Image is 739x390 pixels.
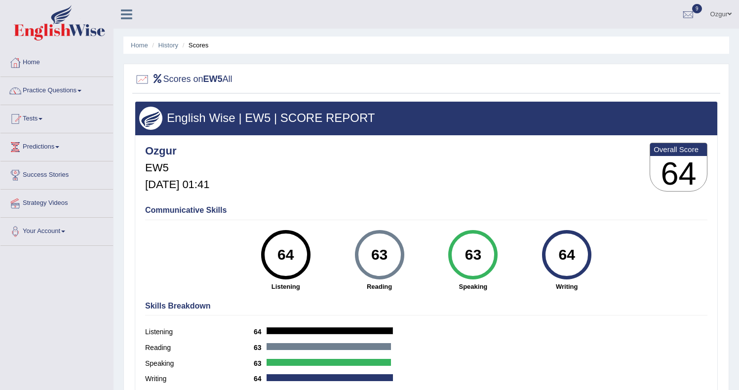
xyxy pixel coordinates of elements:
h5: [DATE] 01:41 [145,179,209,191]
strong: Speaking [431,282,515,291]
h5: EW5 [145,162,209,174]
a: Your Account [0,218,113,242]
div: 64 [268,234,304,275]
label: Writing [145,374,254,384]
b: EW5 [203,74,223,84]
b: 64 [254,328,267,336]
a: Strategy Videos [0,190,113,214]
div: 63 [455,234,491,275]
img: wings.png [139,107,162,130]
h4: Communicative Skills [145,206,707,215]
h3: English Wise | EW5 | SCORE REPORT [139,112,713,124]
label: Speaking [145,358,254,369]
h2: Scores on All [135,72,233,87]
a: Practice Questions [0,77,113,102]
h4: Skills Breakdown [145,302,707,311]
b: Overall Score [654,145,703,154]
strong: Reading [338,282,422,291]
a: History [158,41,178,49]
a: Tests [0,105,113,130]
span: 9 [692,4,702,13]
div: 63 [361,234,397,275]
b: 63 [254,359,267,367]
label: Listening [145,327,254,337]
strong: Listening [244,282,328,291]
h4: Ozgur [145,145,209,157]
a: Home [131,41,148,49]
li: Scores [180,40,209,50]
h3: 64 [650,156,707,192]
strong: Writing [525,282,609,291]
a: Predictions [0,133,113,158]
label: Reading [145,343,254,353]
b: 63 [254,344,267,351]
a: Home [0,49,113,74]
a: Success Stories [0,161,113,186]
b: 64 [254,375,267,383]
div: 64 [549,234,585,275]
